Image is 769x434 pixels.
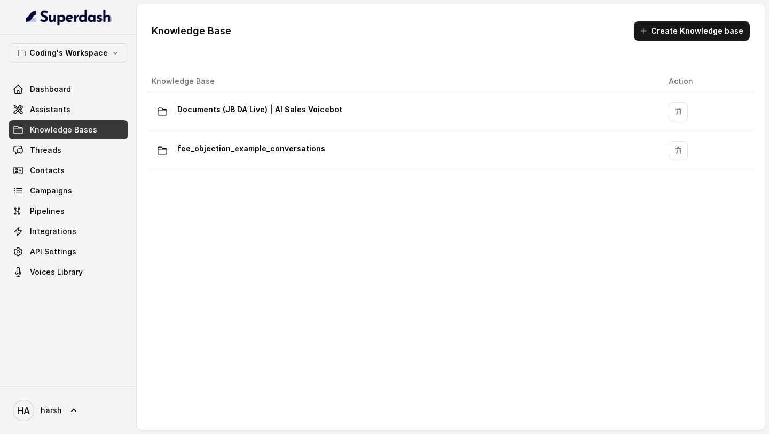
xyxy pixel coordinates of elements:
[30,246,76,257] span: API Settings
[9,43,128,63] button: Coding's Workspace
[30,104,70,115] span: Assistants
[26,9,112,26] img: light.svg
[9,201,128,221] a: Pipelines
[9,262,128,282] a: Voices Library
[30,84,71,95] span: Dashboard
[9,80,128,99] a: Dashboard
[634,21,750,41] button: Create Knowledge base
[177,101,342,118] p: Documents (JB DA Live) | AI Sales Voicebot
[177,140,325,157] p: fee_objection_example_conversations
[30,267,83,277] span: Voices Library
[9,242,128,261] a: API Settings
[660,71,754,92] th: Action
[17,405,30,416] text: HA
[30,226,76,237] span: Integrations
[9,396,128,425] a: harsh
[9,222,128,241] a: Integrations
[9,141,128,160] a: Threads
[30,145,61,156] span: Threads
[147,71,660,92] th: Knowledge Base
[9,100,128,119] a: Assistants
[30,185,72,196] span: Campaigns
[152,22,231,40] h1: Knowledge Base
[9,120,128,139] a: Knowledge Bases
[41,405,62,416] span: harsh
[30,125,97,135] span: Knowledge Bases
[29,46,108,59] p: Coding's Workspace
[9,161,128,180] a: Contacts
[30,165,65,176] span: Contacts
[30,206,65,216] span: Pipelines
[9,181,128,200] a: Campaigns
